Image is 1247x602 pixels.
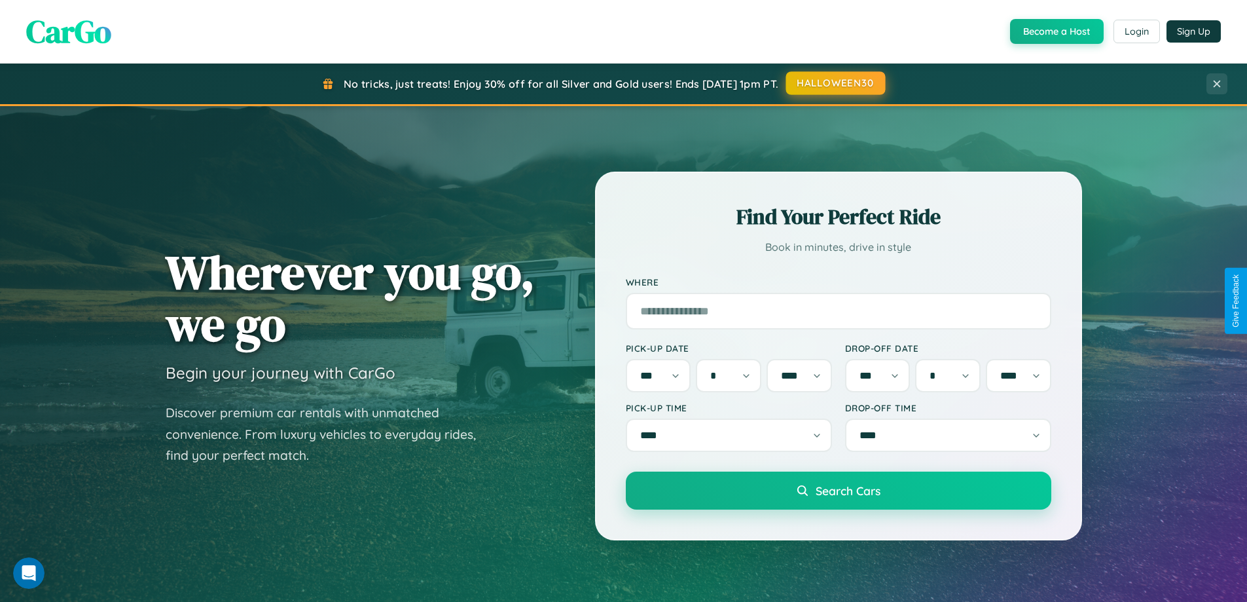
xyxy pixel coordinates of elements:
[166,402,493,466] p: Discover premium car rentals with unmatched convenience. From luxury vehicles to everyday rides, ...
[1166,20,1221,43] button: Sign Up
[166,246,535,350] h1: Wherever you go, we go
[166,363,395,383] h3: Begin your journey with CarGo
[1231,274,1240,328] div: Give Feedback
[626,343,832,354] label: Pick-up Date
[845,402,1051,413] label: Drop-off Time
[26,10,111,53] span: CarGo
[626,202,1051,231] h2: Find Your Perfect Ride
[845,343,1051,354] label: Drop-off Date
[816,483,880,498] span: Search Cars
[626,472,1051,510] button: Search Cars
[786,71,886,95] button: HALLOWEEN30
[1113,20,1160,43] button: Login
[1010,19,1104,44] button: Become a Host
[344,77,778,90] span: No tricks, just treats! Enjoy 30% off for all Silver and Gold users! Ends [DATE] 1pm PT.
[626,238,1051,257] p: Book in minutes, drive in style
[626,276,1051,288] label: Where
[626,402,832,413] label: Pick-up Time
[13,557,45,589] iframe: Intercom live chat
